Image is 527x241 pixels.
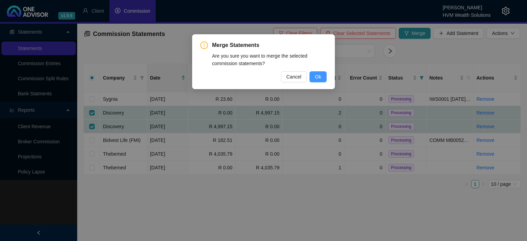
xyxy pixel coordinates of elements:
[281,71,307,82] button: Cancel
[315,73,321,81] span: Ok
[200,41,208,49] span: exclamation-circle
[286,73,302,81] span: Cancel
[212,41,327,49] span: Merge Statements
[309,71,327,82] button: Ok
[212,52,327,67] div: Are you sure you want to merge the selected commission statements?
